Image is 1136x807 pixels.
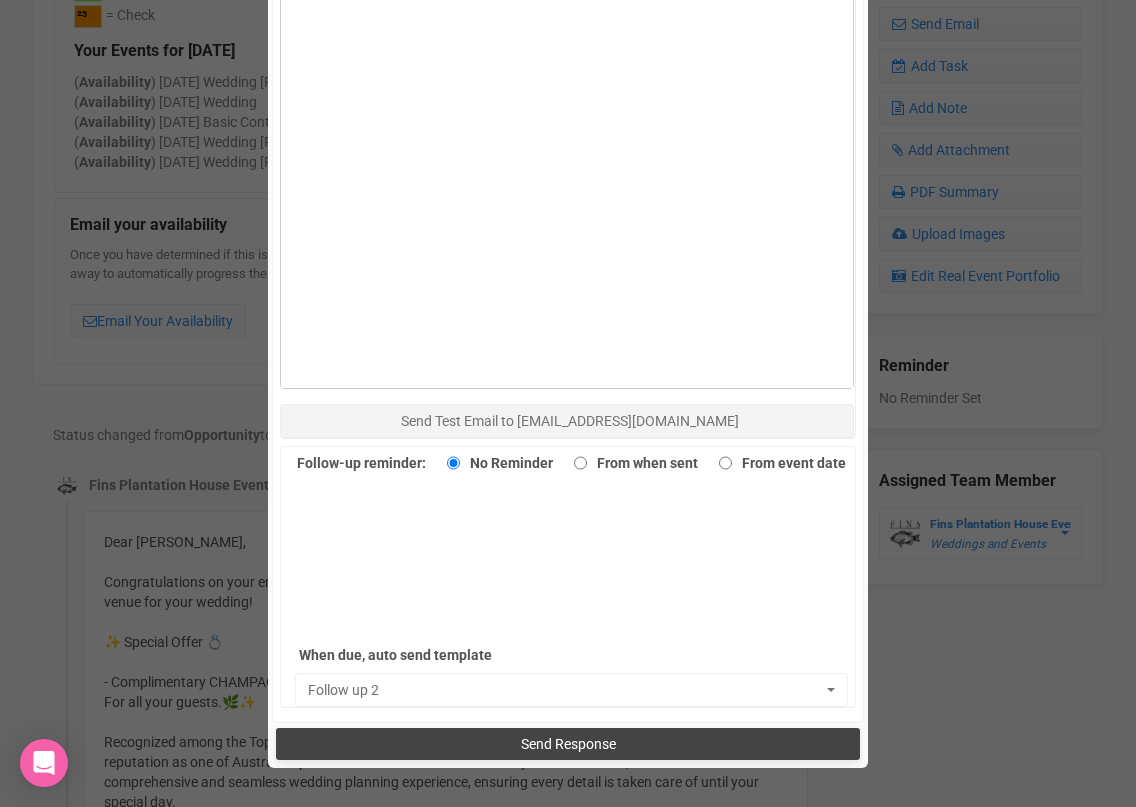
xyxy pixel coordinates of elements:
span: Send Response [521,736,616,752]
span: Follow up 2 [308,680,822,700]
label: From when sent [564,449,698,477]
span: Send Test Email to [EMAIL_ADDRESS][DOMAIN_NAME] [401,413,739,429]
div: Open Intercom Messenger [20,739,68,787]
label: From event date [709,449,846,477]
label: No Reminder [437,449,553,477]
label: Follow-up reminder: [297,449,426,477]
label: When due, auto send template [299,641,579,669]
